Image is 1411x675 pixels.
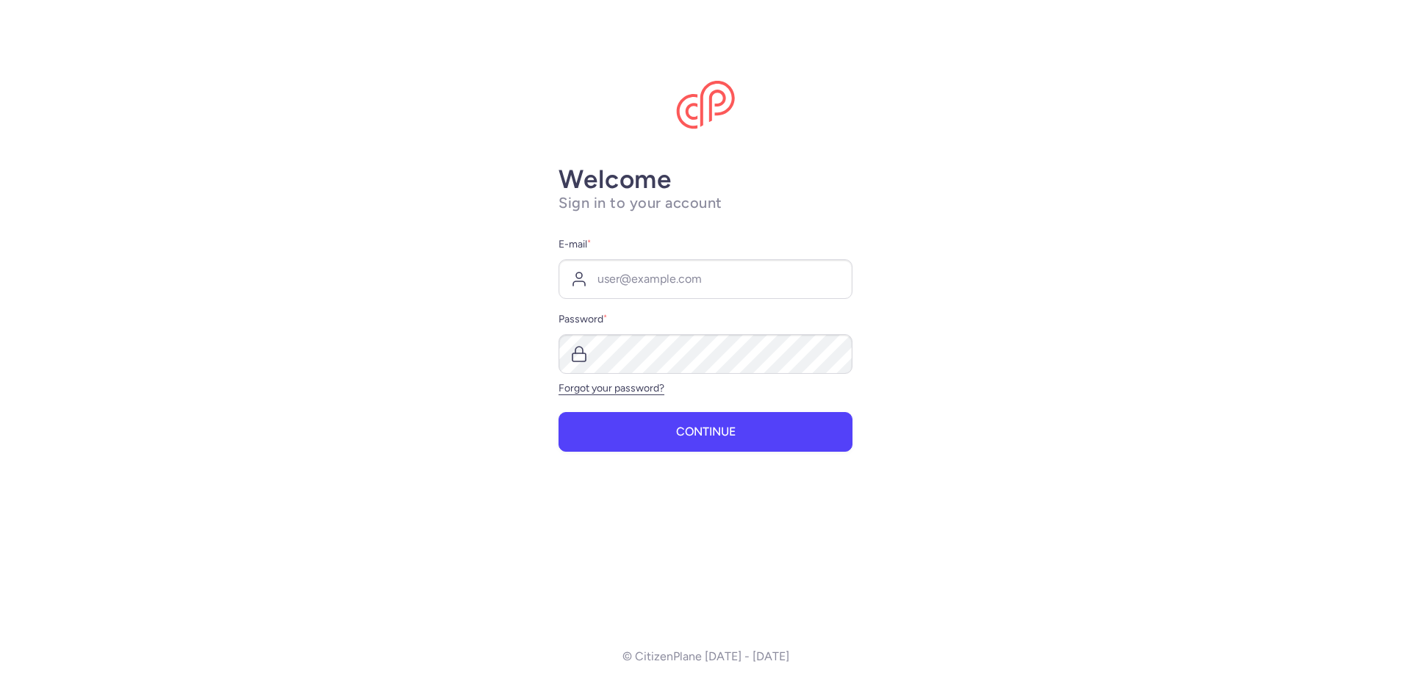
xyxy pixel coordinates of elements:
label: Password [559,311,852,328]
h1: Sign in to your account [559,194,852,212]
input: user@example.com [559,259,852,299]
label: E-mail [559,236,852,253]
p: © CitizenPlane [DATE] - [DATE] [622,650,789,663]
strong: Welcome [559,164,672,195]
span: Continue [676,425,736,438]
a: Forgot your password? [559,382,664,394]
button: Continue [559,412,852,452]
img: CitizenPlane logo [676,81,735,129]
